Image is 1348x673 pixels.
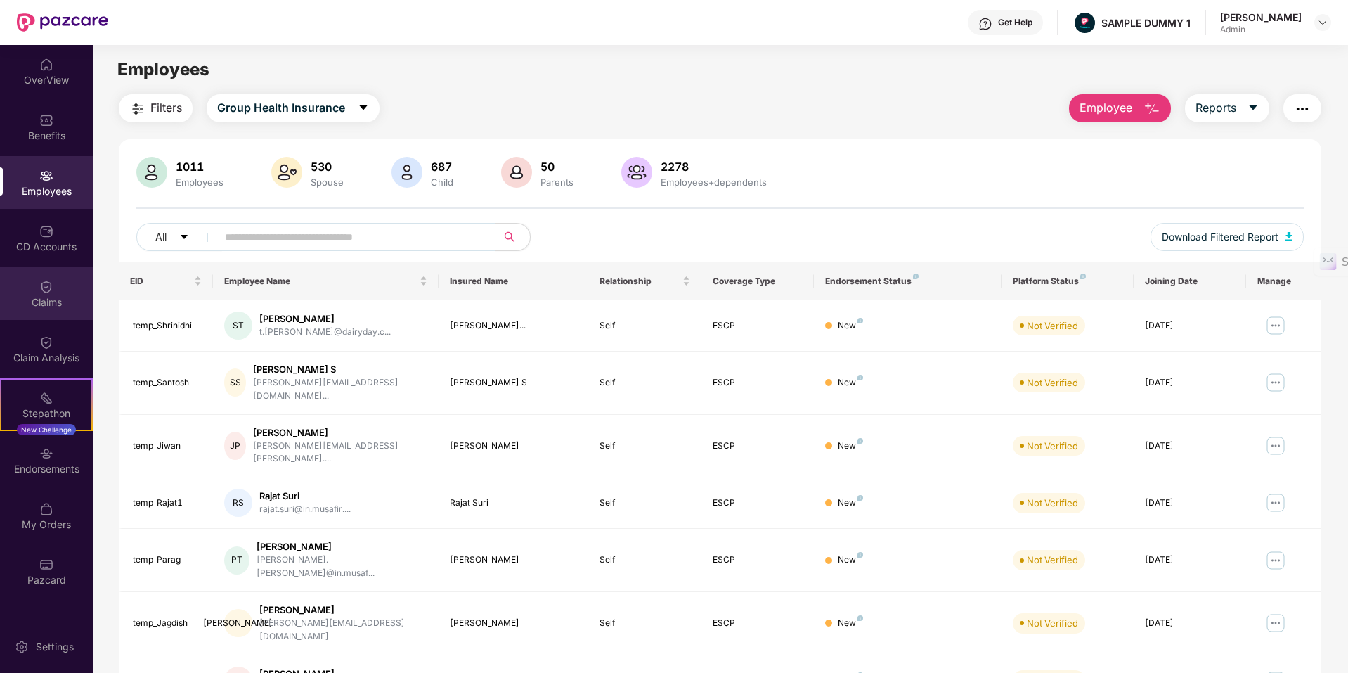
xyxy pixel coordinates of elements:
div: New [838,376,863,390]
img: svg+xml;base64,PHN2ZyB4bWxucz0iaHR0cDovL3d3dy53My5vcmcvMjAwMC9zdmciIHdpZHRoPSI4IiBoZWlnaHQ9IjgiIH... [857,615,863,621]
img: svg+xml;base64,PHN2ZyB4bWxucz0iaHR0cDovL3d3dy53My5vcmcvMjAwMC9zdmciIHhtbG5zOnhsaW5rPSJodHRwOi8vd3... [136,157,167,188]
div: [PERSON_NAME] [450,440,578,453]
div: Not Verified [1027,439,1078,453]
img: svg+xml;base64,PHN2ZyB4bWxucz0iaHR0cDovL3d3dy53My5vcmcvMjAwMC9zdmciIHhtbG5zOnhsaW5rPSJodHRwOi8vd3... [1285,232,1292,241]
div: Stepathon [1,406,91,421]
div: ESCP [713,376,803,390]
div: Not Verified [1027,376,1078,390]
div: Get Help [998,17,1032,28]
div: Not Verified [1027,319,1078,333]
div: [PERSON_NAME][EMAIL_ADDRESS][PERSON_NAME].... [253,440,427,466]
div: Self [600,440,689,453]
div: [PERSON_NAME] [1220,11,1302,24]
div: Not Verified [1027,553,1078,567]
th: Manage [1246,262,1321,300]
div: Employees+dependents [658,177,770,188]
span: All [155,229,167,245]
img: svg+xml;base64,PHN2ZyB4bWxucz0iaHR0cDovL3d3dy53My5vcmcvMjAwMC9zdmciIHdpZHRoPSI4IiBoZWlnaHQ9IjgiIH... [1080,274,1086,279]
img: svg+xml;base64,PHN2ZyB4bWxucz0iaHR0cDovL3d3dy53My5vcmcvMjAwMC9zdmciIHdpZHRoPSI4IiBoZWlnaHQ9IjgiIH... [857,318,863,323]
div: [PERSON_NAME].[PERSON_NAME]@in.musaf... [257,553,427,580]
div: New [838,553,863,567]
div: RS [224,489,252,517]
div: t.[PERSON_NAME]@dairyday.c... [259,326,391,339]
button: Reportscaret-down [1185,94,1269,122]
div: Parents [538,177,576,188]
th: Joining Date [1134,262,1246,300]
img: manageButton [1264,371,1287,394]
div: temp_Jagdish [133,617,202,630]
img: manageButton [1264,612,1287,634]
img: svg+xml;base64,PHN2ZyBpZD0iRHJvcGRvd24tMzJ4MzIiIHhtbG5zPSJodHRwOi8vd3d3LnczLm9yZy8yMDAwL3N2ZyIgd2... [1317,17,1328,28]
div: Self [600,319,689,333]
img: svg+xml;base64,PHN2ZyB4bWxucz0iaHR0cDovL3d3dy53My5vcmcvMjAwMC9zdmciIHhtbG5zOnhsaW5rPSJodHRwOi8vd3... [621,157,652,188]
div: temp_Shrinidhi [133,319,202,333]
div: [PERSON_NAME]... [450,319,578,333]
img: svg+xml;base64,PHN2ZyB4bWxucz0iaHR0cDovL3d3dy53My5vcmcvMjAwMC9zdmciIHdpZHRoPSIyNCIgaGVpZ2h0PSIyNC... [1294,101,1311,117]
div: ESCP [713,553,803,567]
th: EID [119,262,213,300]
button: Group Health Insurancecaret-down [207,94,380,122]
div: 687 [428,160,456,174]
button: Download Filtered Report [1151,223,1304,251]
div: 1011 [173,160,226,174]
img: svg+xml;base64,PHN2ZyB4bWxucz0iaHR0cDovL3d3dy53My5vcmcvMjAwMC9zdmciIHdpZHRoPSI4IiBoZWlnaHQ9IjgiIH... [857,552,863,558]
div: ESCP [713,319,803,333]
div: [DATE] [1145,496,1235,510]
th: Insured Name [439,262,589,300]
img: svg+xml;base64,PHN2ZyBpZD0iQ0RfQWNjb3VudHMiIGRhdGEtbmFtZT0iQ0QgQWNjb3VudHMiIHhtbG5zPSJodHRwOi8vd3... [39,224,53,238]
div: [PERSON_NAME] S [253,363,427,376]
img: svg+xml;base64,PHN2ZyBpZD0iRW5kb3JzZW1lbnRzIiB4bWxucz0iaHR0cDovL3d3dy53My5vcmcvMjAwMC9zdmciIHdpZH... [39,447,53,461]
div: [PERSON_NAME] [257,540,427,553]
img: manageButton [1264,435,1287,457]
div: Self [600,553,689,567]
th: Coverage Type [701,262,814,300]
div: JP [224,432,246,460]
div: temp_Parag [133,553,202,567]
div: [PERSON_NAME] [224,609,252,637]
div: [PERSON_NAME] [450,553,578,567]
img: svg+xml;base64,PHN2ZyB4bWxucz0iaHR0cDovL3d3dy53My5vcmcvMjAwMC9zdmciIHhtbG5zOnhsaW5rPSJodHRwOi8vd3... [1143,101,1160,117]
div: [DATE] [1145,319,1235,333]
span: search [495,231,523,243]
div: Rajat Suri [450,496,578,510]
div: 2278 [658,160,770,174]
img: svg+xml;base64,PHN2ZyB4bWxucz0iaHR0cDovL3d3dy53My5vcmcvMjAwMC9zdmciIHdpZHRoPSIyMSIgaGVpZ2h0PSIyMC... [39,391,53,405]
span: Relationship [600,276,679,287]
img: svg+xml;base64,PHN2ZyBpZD0iU2V0dGluZy0yMHgyMCIgeG1sbnM9Imh0dHA6Ly93d3cudzMub3JnLzIwMDAvc3ZnIiB3aW... [15,640,29,654]
div: Endorsement Status [825,276,990,287]
img: svg+xml;base64,PHN2ZyB4bWxucz0iaHR0cDovL3d3dy53My5vcmcvMjAwMC9zdmciIHhtbG5zOnhsaW5rPSJodHRwOi8vd3... [271,157,302,188]
img: svg+xml;base64,PHN2ZyB4bWxucz0iaHR0cDovL3d3dy53My5vcmcvMjAwMC9zdmciIHdpZHRoPSI4IiBoZWlnaHQ9IjgiIH... [913,274,919,279]
div: [DATE] [1145,553,1235,567]
span: Filters [150,99,182,117]
div: [PERSON_NAME] [253,426,427,440]
div: SAMPLE DUMMY 1 [1101,16,1191,30]
img: svg+xml;base64,PHN2ZyBpZD0iQ2xhaW0iIHhtbG5zPSJodHRwOi8vd3d3LnczLm9yZy8yMDAwL3N2ZyIgd2lkdGg9IjIwIi... [39,335,53,350]
img: Pazcare_Alternative_logo-01-01.png [1075,13,1095,33]
img: svg+xml;base64,PHN2ZyB4bWxucz0iaHR0cDovL3d3dy53My5vcmcvMjAwMC9zdmciIHdpZHRoPSI4IiBoZWlnaHQ9IjgiIH... [857,495,863,501]
span: caret-down [1247,102,1259,115]
div: New [838,617,863,630]
img: manageButton [1264,492,1287,514]
th: Employee Name [213,262,439,300]
div: Not Verified [1027,616,1078,630]
img: svg+xml;base64,PHN2ZyB4bWxucz0iaHR0cDovL3d3dy53My5vcmcvMjAwMC9zdmciIHhtbG5zOnhsaW5rPSJodHRwOi8vd3... [501,157,532,188]
div: Settings [32,640,78,654]
div: temp_Rajat1 [133,496,202,510]
div: [PERSON_NAME][EMAIL_ADDRESS][DOMAIN_NAME] [259,617,427,643]
span: caret-down [358,102,369,115]
div: PT [224,546,249,575]
div: 530 [308,160,346,174]
div: temp_Jiwan [133,440,202,453]
img: svg+xml;base64,PHN2ZyB4bWxucz0iaHR0cDovL3d3dy53My5vcmcvMjAwMC9zdmciIHdpZHRoPSI4IiBoZWlnaHQ9IjgiIH... [857,375,863,380]
div: [PERSON_NAME] [450,617,578,630]
div: Self [600,617,689,630]
div: rajat.suri@in.musafir.... [259,503,351,516]
div: Spouse [308,177,346,188]
img: svg+xml;base64,PHN2ZyBpZD0iSG9tZSIgeG1sbnM9Imh0dHA6Ly93d3cudzMub3JnLzIwMDAvc3ZnIiB3aWR0aD0iMjAiIG... [39,58,53,72]
th: Relationship [588,262,701,300]
span: EID [130,276,191,287]
div: [PERSON_NAME][EMAIL_ADDRESS][DOMAIN_NAME]... [253,376,427,403]
div: ESCP [713,496,803,510]
div: New [838,319,863,333]
img: svg+xml;base64,PHN2ZyBpZD0iSGVscC0zMngzMiIgeG1sbnM9Imh0dHA6Ly93d3cudzMub3JnLzIwMDAvc3ZnIiB3aWR0aD... [978,17,992,31]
